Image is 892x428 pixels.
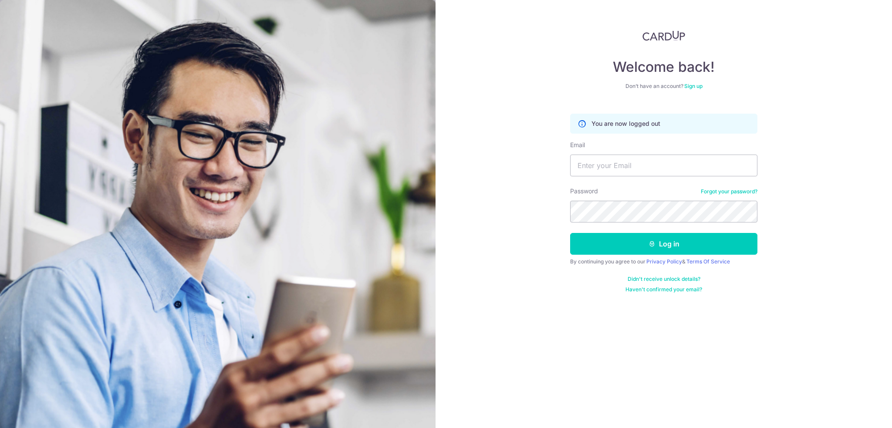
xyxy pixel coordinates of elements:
[646,258,682,265] a: Privacy Policy
[684,83,703,89] a: Sign up
[570,258,757,265] div: By continuing you agree to our &
[686,258,730,265] a: Terms Of Service
[570,58,757,76] h4: Welcome back!
[570,187,598,195] label: Password
[570,155,757,176] input: Enter your Email
[625,286,702,293] a: Haven't confirmed your email?
[628,276,700,283] a: Didn't receive unlock details?
[570,83,757,90] div: Don’t have an account?
[701,188,757,195] a: Forgot your password?
[570,141,585,149] label: Email
[642,30,685,41] img: CardUp Logo
[570,233,757,255] button: Log in
[591,119,660,128] p: You are now logged out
